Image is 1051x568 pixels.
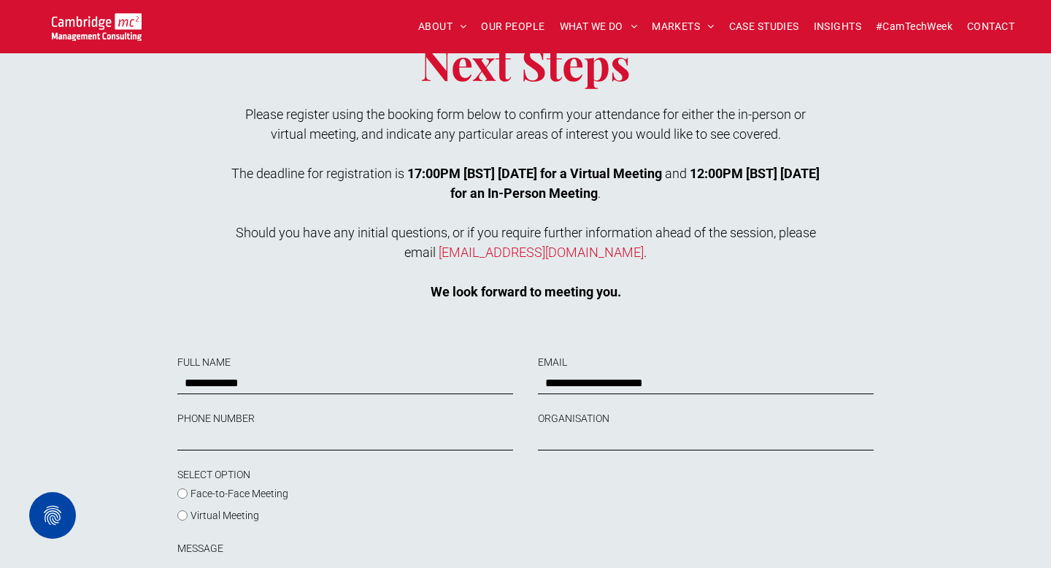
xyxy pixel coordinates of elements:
[177,467,393,483] label: SELECT OPTION
[177,411,513,426] label: PHONE NUMBER
[236,225,816,260] span: Should you have any initial questions, or if you require further information ahead of the session...
[190,488,288,499] span: Face-to-Face Meeting
[190,510,259,521] span: Virtual Meeting
[960,15,1022,38] a: CONTACT
[177,488,188,499] input: Face-to-Face Meeting
[411,15,474,38] a: ABOUT
[538,411,874,426] label: ORGANISATION
[665,166,687,181] span: and
[474,15,552,38] a: OUR PEOPLE
[245,107,806,142] span: Please register using the booking form below to confirm your attendance for either the in-person ...
[644,245,647,260] span: .
[722,15,806,38] a: CASE STUDIES
[869,15,960,38] a: #CamTechWeek
[439,245,644,260] a: [EMAIL_ADDRESS][DOMAIN_NAME]
[177,355,513,370] label: FULL NAME
[450,166,820,201] strong: 12:00PM [BST] [DATE] for an In-Person Meeting
[598,185,601,201] span: .
[177,510,188,521] input: Virtual Meeting
[231,166,404,181] span: The deadline for registration is
[52,13,142,41] img: Cambridge MC Logo
[420,34,631,92] span: Next Steps
[431,284,621,299] strong: We look forward to meeting you.
[806,15,869,38] a: INSIGHTS
[553,15,645,38] a: WHAT WE DO
[407,166,662,181] strong: 17:00PM [BST] [DATE] for a Virtual Meeting
[538,355,874,370] label: EMAIL
[644,15,721,38] a: MARKETS
[177,541,874,556] label: MESSAGE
